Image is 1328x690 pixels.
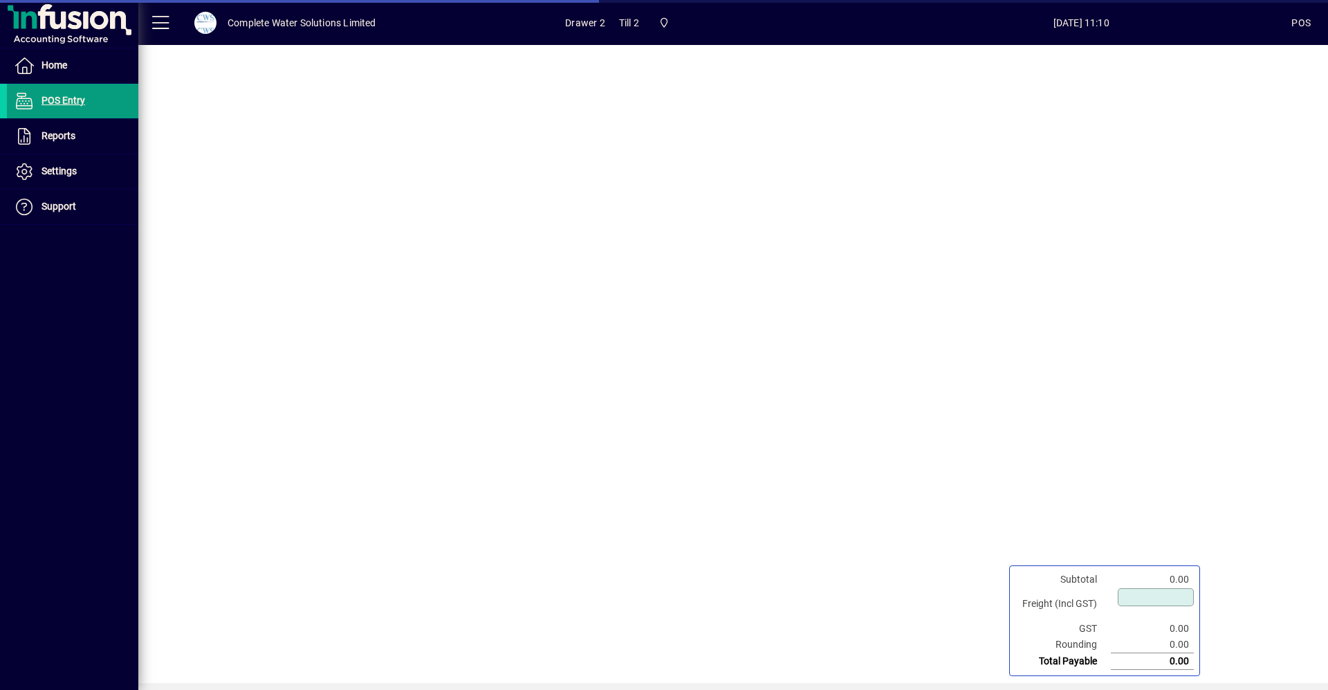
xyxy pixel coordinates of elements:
a: Support [7,190,138,224]
span: Home [41,60,67,71]
td: 0.00 [1111,637,1194,653]
span: [DATE] 11:10 [871,12,1292,34]
td: Subtotal [1015,572,1111,588]
span: Reports [41,130,75,141]
a: Reports [7,119,138,154]
a: Settings [7,154,138,189]
span: Support [41,201,76,212]
a: Home [7,48,138,83]
td: Rounding [1015,637,1111,653]
span: Settings [41,165,77,176]
button: Profile [183,10,228,35]
span: POS Entry [41,95,85,106]
td: Total Payable [1015,653,1111,670]
span: Drawer 2 [565,12,605,34]
td: 0.00 [1111,621,1194,637]
td: 0.00 [1111,572,1194,588]
td: GST [1015,621,1111,637]
span: Till 2 [619,12,639,34]
div: POS [1291,12,1311,34]
td: 0.00 [1111,653,1194,670]
div: Complete Water Solutions Limited [228,12,376,34]
td: Freight (Incl GST) [1015,588,1111,621]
